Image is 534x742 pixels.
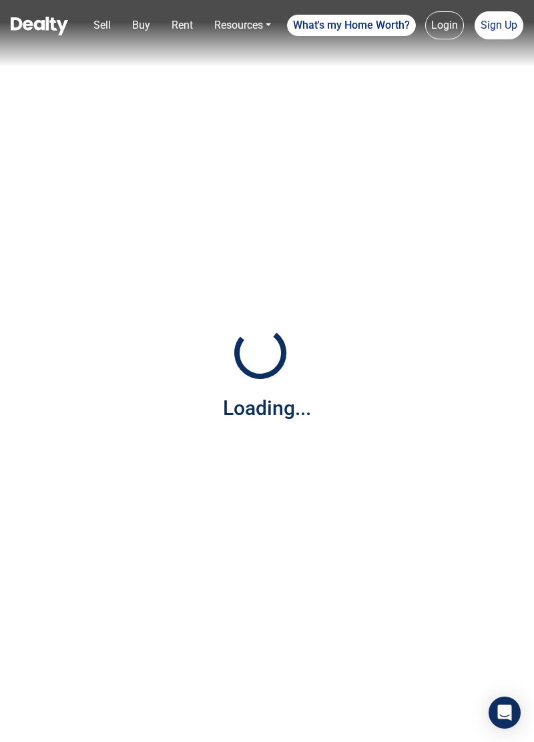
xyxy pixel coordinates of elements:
[209,12,276,39] a: Resources
[166,12,198,39] a: Rent
[287,15,416,36] a: What's my Home Worth?
[223,393,311,423] div: Loading...
[227,320,294,386] img: Loading
[127,12,156,39] a: Buy
[425,11,464,39] a: Login
[88,12,116,39] a: Sell
[489,697,521,729] div: Open Intercom Messenger
[475,11,523,39] a: Sign Up
[11,17,68,35] img: Dealty - Buy, Sell & Rent Homes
